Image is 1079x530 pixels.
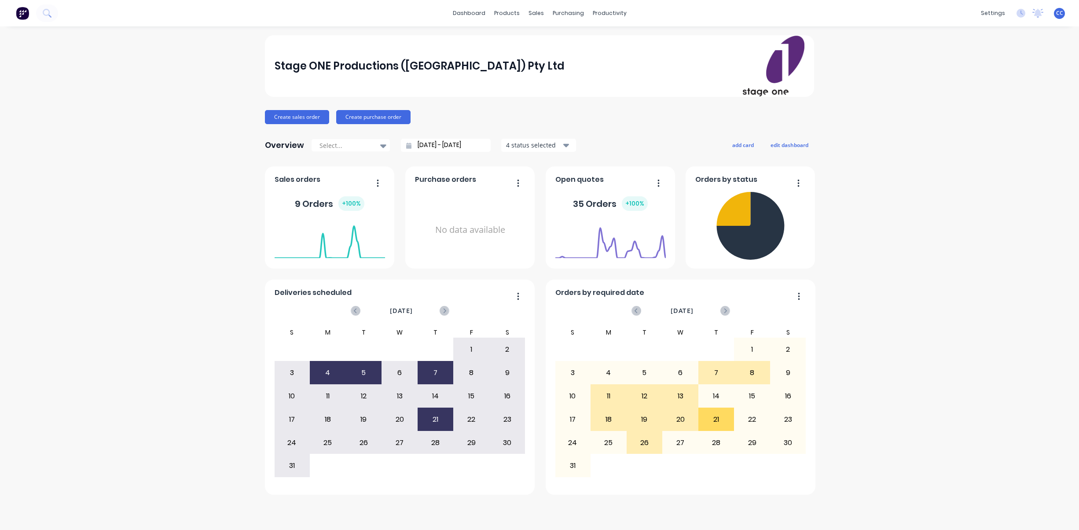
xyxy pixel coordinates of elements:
[555,432,591,454] div: 24
[622,196,648,211] div: + 100 %
[573,196,648,211] div: 35 Orders
[382,409,417,431] div: 20
[699,409,734,431] div: 21
[490,339,525,361] div: 2
[275,409,310,431] div: 17
[448,7,490,20] a: dashboard
[490,385,525,407] div: 16
[548,7,588,20] div: purchasing
[699,385,734,407] div: 14
[490,432,525,454] div: 30
[663,385,698,407] div: 13
[771,432,806,454] div: 30
[382,327,418,338] div: W
[734,362,770,384] div: 8
[310,385,345,407] div: 11
[976,7,1009,20] div: settings
[663,432,698,454] div: 27
[454,385,489,407] div: 15
[662,327,698,338] div: W
[591,409,626,431] div: 18
[275,432,310,454] div: 24
[274,327,310,338] div: S
[454,409,489,431] div: 22
[489,327,525,338] div: S
[771,339,806,361] div: 2
[454,362,489,384] div: 8
[555,362,591,384] div: 3
[390,306,413,316] span: [DATE]
[275,362,310,384] div: 3
[454,432,489,454] div: 29
[418,432,453,454] div: 28
[771,362,806,384] div: 9
[555,455,591,477] div: 31
[555,174,604,185] span: Open quotes
[338,196,364,211] div: + 100 %
[734,385,770,407] div: 15
[588,7,631,20] div: productivity
[627,385,662,407] div: 12
[382,385,417,407] div: 13
[765,139,814,151] button: edit dashboard
[415,188,525,272] div: No data available
[382,362,417,384] div: 6
[591,362,626,384] div: 4
[418,385,453,407] div: 14
[295,196,364,211] div: 9 Orders
[310,362,345,384] div: 4
[418,362,453,384] div: 7
[591,327,627,338] div: M
[346,432,382,454] div: 26
[663,409,698,431] div: 20
[555,287,644,298] span: Orders by required date
[699,362,734,384] div: 7
[454,339,489,361] div: 1
[627,432,662,454] div: 26
[555,327,591,338] div: S
[663,362,698,384] div: 6
[591,432,626,454] div: 25
[275,385,310,407] div: 10
[346,362,382,384] div: 5
[265,136,304,154] div: Overview
[418,409,453,431] div: 21
[695,174,757,185] span: Orders by status
[734,432,770,454] div: 29
[490,7,524,20] div: products
[627,362,662,384] div: 5
[771,385,806,407] div: 16
[310,409,345,431] div: 18
[415,174,476,185] span: Purchase orders
[627,327,663,338] div: T
[555,409,591,431] div: 17
[699,432,734,454] div: 28
[501,139,576,152] button: 4 status selected
[275,57,565,75] div: Stage ONE Productions ([GEOGRAPHIC_DATA]) Pty Ltd
[16,7,29,20] img: Factory
[734,327,770,338] div: F
[275,455,310,477] div: 31
[727,139,760,151] button: add card
[453,327,489,338] div: F
[265,110,329,124] button: Create sales order
[627,409,662,431] div: 19
[743,36,804,96] img: Stage ONE Productions (VIC) Pty Ltd
[734,339,770,361] div: 1
[336,110,411,124] button: Create purchase order
[490,409,525,431] div: 23
[734,409,770,431] div: 22
[346,409,382,431] div: 19
[524,7,548,20] div: sales
[771,409,806,431] div: 23
[591,385,626,407] div: 11
[310,327,346,338] div: M
[506,140,562,150] div: 4 status selected
[698,327,734,338] div: T
[770,327,806,338] div: S
[1056,9,1063,17] span: CC
[555,385,591,407] div: 10
[418,327,454,338] div: T
[382,432,417,454] div: 27
[346,327,382,338] div: T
